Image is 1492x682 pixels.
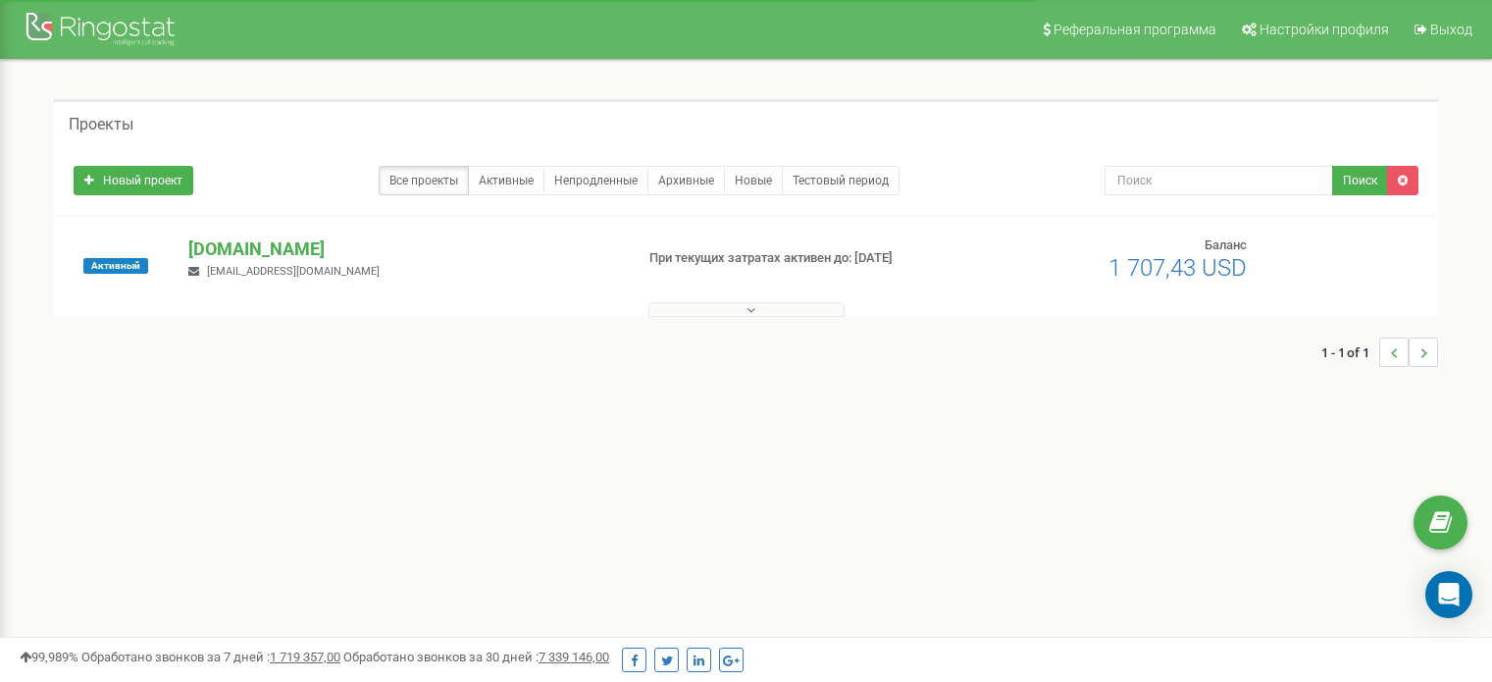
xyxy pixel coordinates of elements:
h5: Проекты [69,116,133,133]
span: Реферальная программа [1054,22,1216,37]
a: Тестовый период [782,166,900,195]
span: [EMAIL_ADDRESS][DOMAIN_NAME] [207,265,380,278]
u: 1 719 357,00 [270,650,340,664]
div: Open Intercom Messenger [1425,571,1472,618]
span: Обработано звонков за 30 дней : [343,650,609,664]
button: Поиск [1332,166,1388,195]
nav: ... [1321,318,1438,387]
span: 1 - 1 of 1 [1321,338,1379,367]
a: Непродленные [543,166,648,195]
a: Активные [468,166,544,195]
span: 99,989% [20,650,78,664]
a: Архивные [647,166,725,195]
span: Выход [1430,22,1472,37]
span: Настройки профиля [1260,22,1389,37]
u: 7 339 146,00 [539,650,609,664]
span: Баланс [1205,237,1247,252]
a: Новые [724,166,783,195]
a: Новый проект [74,166,193,195]
span: Обработано звонков за 7 дней : [81,650,340,664]
p: [DOMAIN_NAME] [188,236,617,262]
p: При текущих затратах активен до: [DATE] [649,249,963,268]
a: Все проекты [379,166,469,195]
span: Активный [83,258,148,274]
input: Поиск [1105,166,1333,195]
span: 1 707,43 USD [1108,254,1247,282]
